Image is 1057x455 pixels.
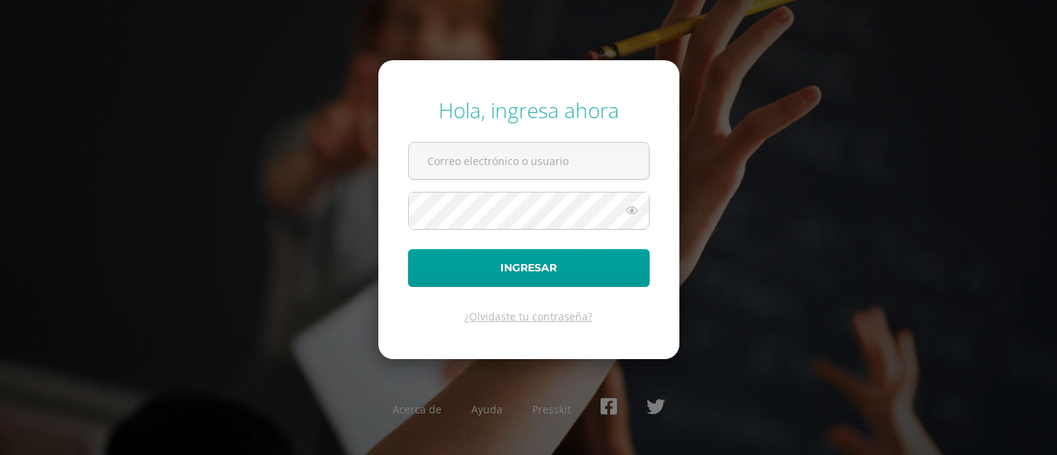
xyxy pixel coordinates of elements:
a: ¿Olvidaste tu contraseña? [465,309,592,323]
input: Correo electrónico o usuario [409,143,649,179]
div: Hola, ingresa ahora [408,96,650,124]
button: Ingresar [408,249,650,287]
a: Presskit [532,402,571,416]
a: Acerca de [392,402,442,416]
a: Ayuda [471,402,502,416]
